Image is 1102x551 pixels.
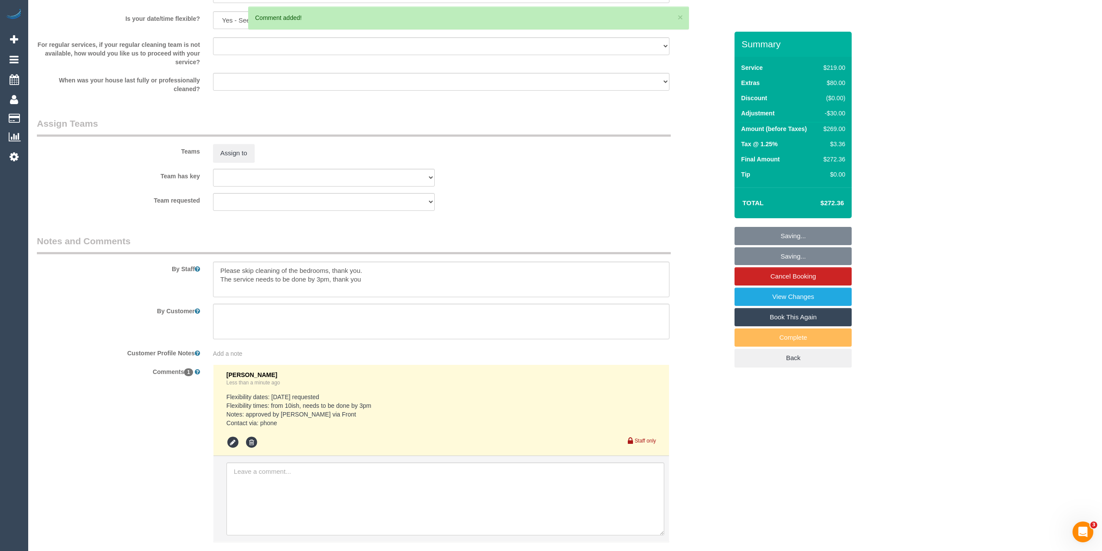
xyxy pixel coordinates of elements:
label: Tax @ 1.25% [741,140,777,148]
pre: Flexibility dates: [DATE] requested Flexibility times: from 10ish, needs to be done by 3pm Notes:... [226,393,656,427]
label: Service [741,63,763,72]
legend: Notes and Comments [37,235,671,254]
label: Team requested [30,193,207,205]
a: Back [735,349,852,367]
div: $272.36 [820,155,845,164]
a: Less than a minute ago [226,380,280,386]
label: Comments [30,364,207,376]
div: ($0.00) [820,94,845,102]
label: Is your date/time flexible? [30,11,207,23]
div: $3.36 [820,140,845,148]
div: $0.00 [820,170,845,179]
button: × [678,13,683,22]
label: When was your house last fully or professionally cleaned? [30,73,207,93]
h3: Summary [741,39,847,49]
label: For regular services, if your regular cleaning team is not available, how would you like us to pr... [30,37,207,66]
button: Assign to [213,144,255,162]
a: Book This Again [735,308,852,326]
span: 1 [184,368,193,376]
label: Tip [741,170,750,179]
span: 3 [1090,521,1097,528]
div: -$30.00 [820,109,845,118]
div: $80.00 [820,79,845,87]
label: By Customer [30,304,207,315]
span: [PERSON_NAME] [226,371,277,378]
div: $219.00 [820,63,845,72]
strong: Total [742,199,764,207]
label: Customer Profile Notes [30,346,207,357]
label: Amount (before Taxes) [741,125,807,133]
label: Team has key [30,169,207,180]
small: Staff only [635,438,656,444]
label: Extras [741,79,760,87]
a: Cancel Booking [735,267,852,285]
a: View Changes [735,288,852,306]
legend: Assign Teams [37,117,671,137]
iframe: Intercom live chat [1072,521,1093,542]
div: Comment added! [255,13,682,22]
label: By Staff [30,262,207,273]
div: $269.00 [820,125,845,133]
h4: $272.36 [794,200,844,207]
label: Discount [741,94,767,102]
img: Automaid Logo [5,9,23,21]
label: Teams [30,144,207,156]
span: Add a note [213,350,243,357]
label: Final Amount [741,155,780,164]
label: Adjustment [741,109,774,118]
